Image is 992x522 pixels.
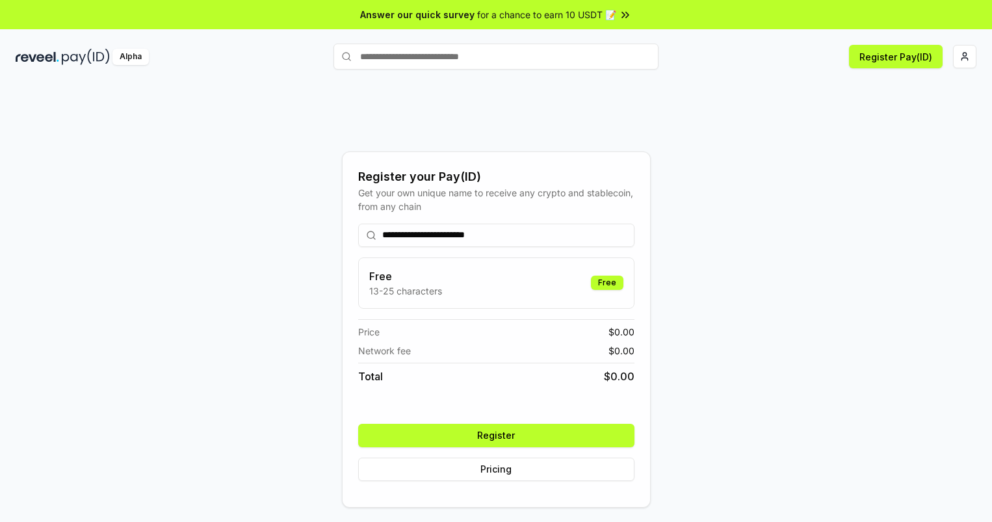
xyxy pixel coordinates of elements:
[16,49,59,65] img: reveel_dark
[608,344,634,358] span: $ 0.00
[591,276,623,290] div: Free
[62,49,110,65] img: pay_id
[358,186,634,213] div: Get your own unique name to receive any crypto and stablecoin, from any chain
[358,344,411,358] span: Network fee
[358,458,634,481] button: Pricing
[849,45,943,68] button: Register Pay(ID)
[369,268,442,284] h3: Free
[112,49,149,65] div: Alpha
[369,284,442,298] p: 13-25 characters
[360,8,475,21] span: Answer our quick survey
[604,369,634,384] span: $ 0.00
[608,325,634,339] span: $ 0.00
[358,369,383,384] span: Total
[358,424,634,447] button: Register
[358,168,634,186] div: Register your Pay(ID)
[358,325,380,339] span: Price
[477,8,616,21] span: for a chance to earn 10 USDT 📝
